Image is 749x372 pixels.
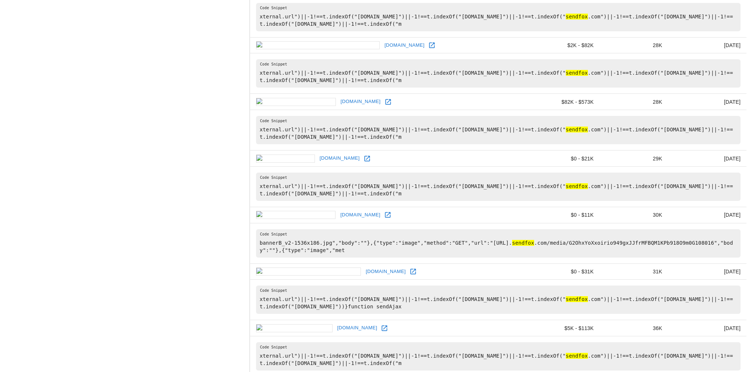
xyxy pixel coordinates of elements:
td: $82K - $573K [527,94,600,110]
a: [DOMAIN_NAME] [339,96,383,107]
hl: sendfox [566,14,588,20]
td: $0 - $11K [527,207,600,223]
td: [DATE] [668,207,746,223]
td: [DATE] [668,263,746,280]
td: $2K - $82K [527,37,600,53]
td: 31K [600,263,668,280]
td: 28K [600,37,668,53]
a: [DOMAIN_NAME] [364,266,408,277]
a: Open confessionsofachocoholic.com in new window [426,40,437,51]
a: Open dyned.com in new window [362,153,373,164]
a: [DOMAIN_NAME] [336,322,379,334]
td: $5K - $113K [527,320,600,336]
td: 36K [600,320,668,336]
a: Open stroudcenter.org in new window [379,323,390,334]
img: thesunnysideupblog.com icon [256,268,361,276]
td: $0 - $31K [527,263,600,280]
pre: xternal.url")||-1!==t.indexOf("[DOMAIN_NAME]")||-1!==t.indexOf("[DOMAIN_NAME]")||-1!==t.indexOf("... [256,286,741,314]
img: wondermark.com icon [256,211,336,219]
pre: xternal.url")||-1!==t.indexOf("[DOMAIN_NAME]")||-1!==t.indexOf("[DOMAIN_NAME]")||-1!==t.indexOf("... [256,342,741,371]
img: confessionsofachocoholic.com icon [256,41,380,49]
pre: xternal.url")||-1!==t.indexOf("[DOMAIN_NAME]")||-1!==t.indexOf("[DOMAIN_NAME]")||-1!==t.indexOf("... [256,173,741,201]
td: [DATE] [668,150,746,167]
td: 28K [600,94,668,110]
td: 30K [600,207,668,223]
a: [DOMAIN_NAME] [383,40,426,51]
pre: xternal.url")||-1!==t.indexOf("[DOMAIN_NAME]")||-1!==t.indexOf("[DOMAIN_NAME]")||-1!==t.indexOf("... [256,116,741,144]
img: is-arquitectura.es icon [256,98,336,106]
pre: xternal.url")||-1!==t.indexOf("[DOMAIN_NAME]")||-1!==t.indexOf("[DOMAIN_NAME]")||-1!==t.indexOf("... [256,3,741,31]
td: [DATE] [668,320,746,336]
td: [DATE] [668,37,746,53]
hl: sendfox [566,183,588,189]
pre: xternal.url")||-1!==t.indexOf("[DOMAIN_NAME]")||-1!==t.indexOf("[DOMAIN_NAME]")||-1!==t.indexOf("... [256,59,741,88]
a: [DOMAIN_NAME] [318,153,362,164]
a: Open thesunnysideupblog.com in new window [408,266,419,277]
hl: sendfox [566,296,588,302]
pre: bannerB_v2-1536x186.jpg","body":""},{"type":"image","method":"GET","url":"[URL]. .com/media/G2Ohx... [256,229,741,258]
img: dyned.com icon [256,155,315,163]
a: Open wondermark.com in new window [382,209,393,220]
hl: sendfox [566,353,588,359]
hl: sendfox [566,127,588,132]
hl: sendfox [512,240,534,246]
a: Open is-arquitectura.es in new window [383,96,394,107]
a: [DOMAIN_NAME] [338,209,382,221]
td: [DATE] [668,94,746,110]
td: 29K [600,150,668,167]
hl: sendfox [566,70,588,76]
img: stroudcenter.org icon [256,324,333,332]
td: $0 - $21K [527,150,600,167]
